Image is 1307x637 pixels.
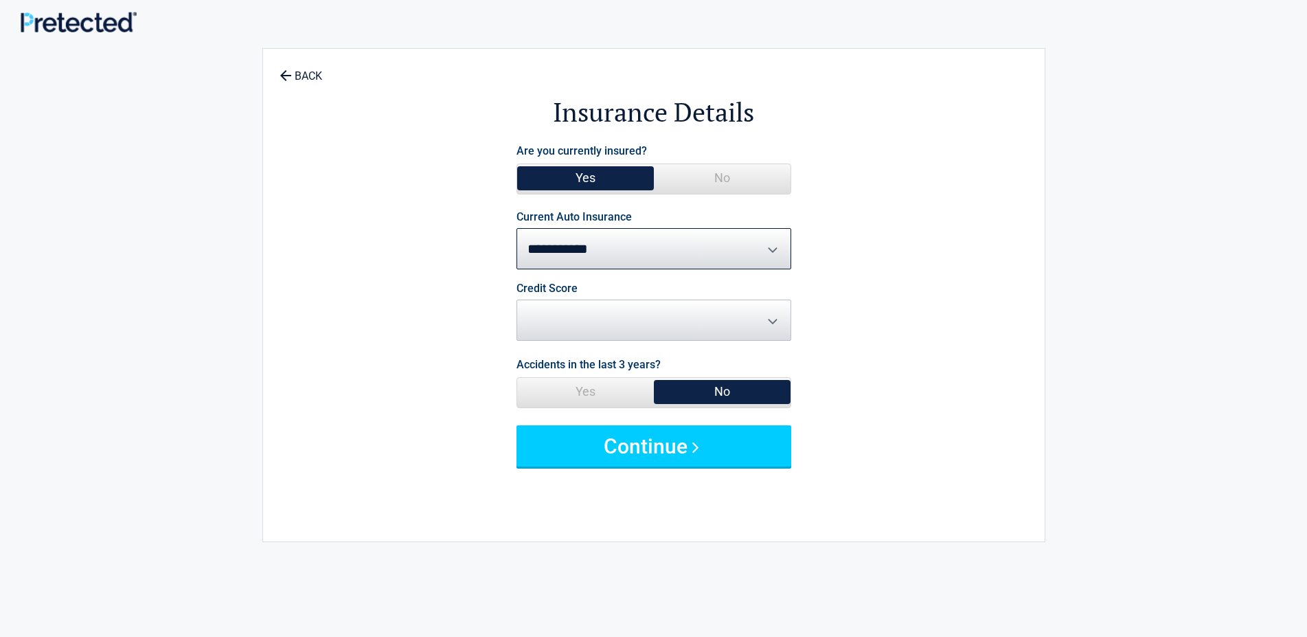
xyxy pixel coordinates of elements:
label: Current Auto Insurance [516,212,632,223]
img: Main Logo [21,12,137,33]
label: Accidents in the last 3 years? [516,355,661,374]
h2: Insurance Details [339,95,969,130]
button: Continue [516,425,791,467]
a: BACK [277,58,325,82]
span: Yes [517,164,654,192]
label: Are you currently insured? [516,142,647,160]
span: Yes [517,378,654,405]
span: No [654,164,791,192]
label: Credit Score [516,283,578,294]
span: No [654,378,791,405]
